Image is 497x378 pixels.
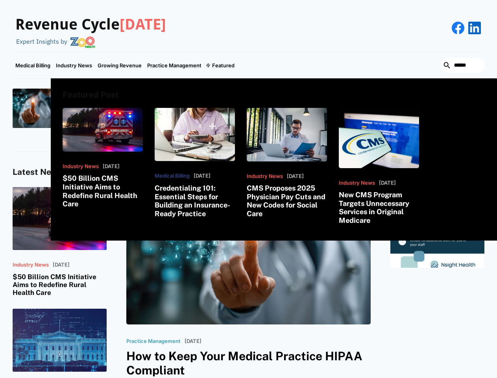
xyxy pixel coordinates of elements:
a: Industry News [53,52,95,78]
p: Industry News [247,173,283,180]
a: Practice Management [144,52,204,78]
p: [DATE] [103,163,120,170]
h3: New CMS Program Targets Unnecessary Services in Original Medicare [339,191,419,224]
p: [DATE] [287,173,304,180]
a: Medical Billing[DATE]Credentialing 101: Essential Steps for Building an Insurance-Ready Practice [155,108,235,218]
h3: $50 Billion CMS Initiative Aims to Redefine Rural Health Care [63,174,143,208]
p: Industry News [63,163,99,170]
div: Expert Insights by [16,38,67,45]
h3: Credentialing 101: Essential Steps for Building an Insurance-Ready Practice [155,184,235,218]
p: Practice Management [126,338,181,345]
p: [DATE] [53,262,70,268]
h3: How to Keep Your Medical Practice HIPAA Compliant [126,349,371,377]
h3: $50 Billion CMS Initiative Aims to Redefine Rural Health Care [13,273,107,297]
h4: Latest News [13,167,107,177]
span: [DATE] [120,16,166,33]
p: Industry News [13,262,49,268]
a: Industry News[DATE]$50 Billion CMS Initiative Aims to Redefine Rural Health Care [63,108,143,208]
a: Practice ManagementHow to Keep Your Medical Practice HIPAA Compliant [13,89,122,128]
p: [DATE] [194,173,211,179]
a: Industry News[DATE]New CMS Program Targets Unnecessary Services in Original Medicare [339,108,419,225]
div: Featured [204,52,237,78]
h3: Revenue Cycle [15,16,166,34]
a: Medical Billing [13,52,53,78]
a: Industry News[DATE]CMS Proposes 2025 Physician Pay Cuts and New Codes for Social Care [247,108,327,218]
a: Industry News[DATE]$50 Billion CMS Initiative Aims to Redefine Rural Health Care [13,187,107,297]
p: Medical Billing [155,173,190,179]
p: Industry News [339,180,375,186]
h3: CMS Proposes 2025 Physician Pay Cuts and New Codes for Social Care [247,184,327,218]
p: [DATE] [185,338,201,345]
p: [DATE] [379,180,396,186]
a: Growing Revenue [95,52,144,78]
a: Revenue Cycle[DATE]Expert Insights by [13,8,166,48]
div: Featured [212,62,235,69]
